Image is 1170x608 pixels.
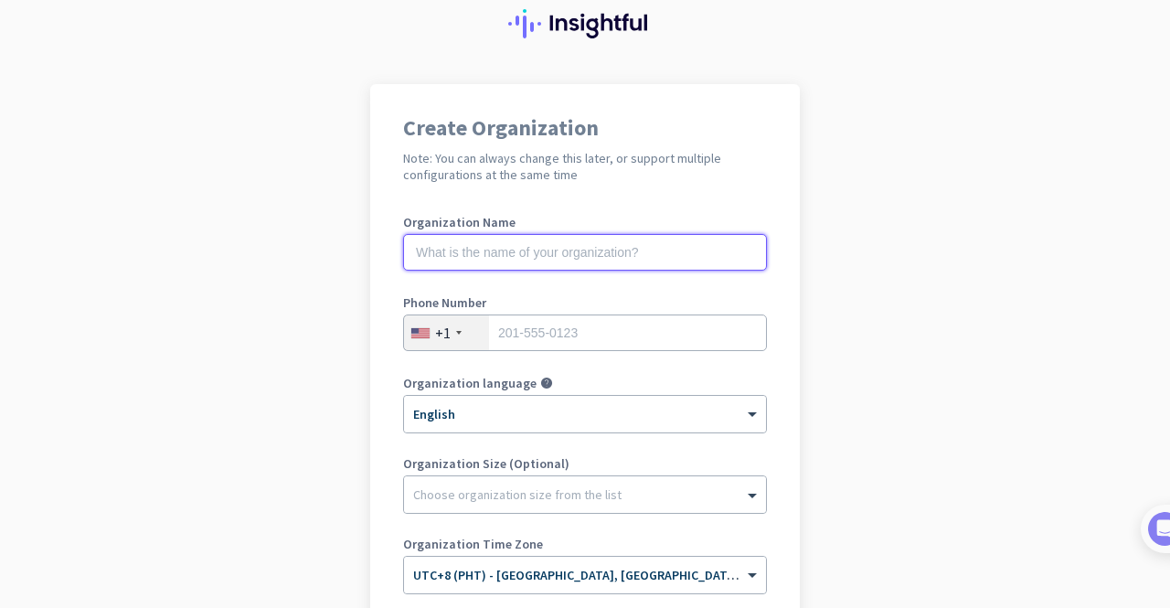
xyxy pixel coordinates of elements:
img: Insightful [508,9,662,38]
h1: Create Organization [403,117,767,139]
div: +1 [435,324,451,342]
input: 201-555-0123 [403,315,767,351]
label: Organization Name [403,216,767,229]
h2: Note: You can always change this later, or support multiple configurations at the same time [403,150,767,183]
i: help [540,377,553,389]
label: Organization language [403,377,537,389]
label: Organization Size (Optional) [403,457,767,470]
label: Organization Time Zone [403,538,767,550]
input: What is the name of your organization? [403,234,767,271]
label: Phone Number [403,296,767,309]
